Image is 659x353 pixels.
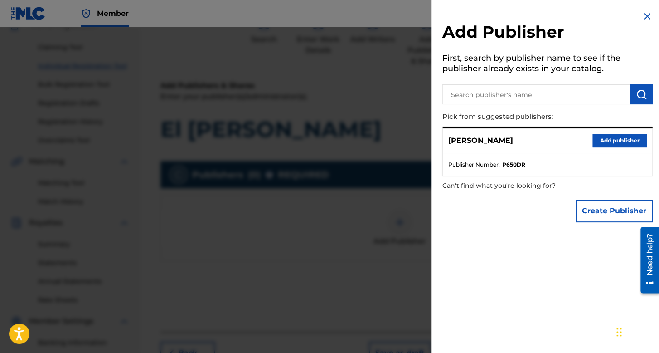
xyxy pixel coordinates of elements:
span: Member [97,8,129,19]
div: Widget de chat [614,309,659,353]
input: Search publisher's name [442,84,630,104]
strong: P650DR [502,161,525,169]
p: [PERSON_NAME] [448,135,513,146]
img: Top Rightsholder [81,8,92,19]
div: Arrastrar [616,319,622,346]
h5: First, search by publisher name to see if the publisher already exists in your catalog. [442,50,653,79]
iframe: Chat Widget [614,309,659,353]
iframe: Resource Center [634,224,659,297]
button: Add publisher [592,134,647,147]
span: Publisher Number : [448,161,500,169]
img: Search Works [636,89,647,100]
h2: Add Publisher [442,22,653,45]
img: MLC Logo [11,7,46,20]
p: Pick from suggested publishers: [442,107,601,127]
button: Create Publisher [576,200,653,222]
p: Can't find what you're looking for? [442,176,601,195]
